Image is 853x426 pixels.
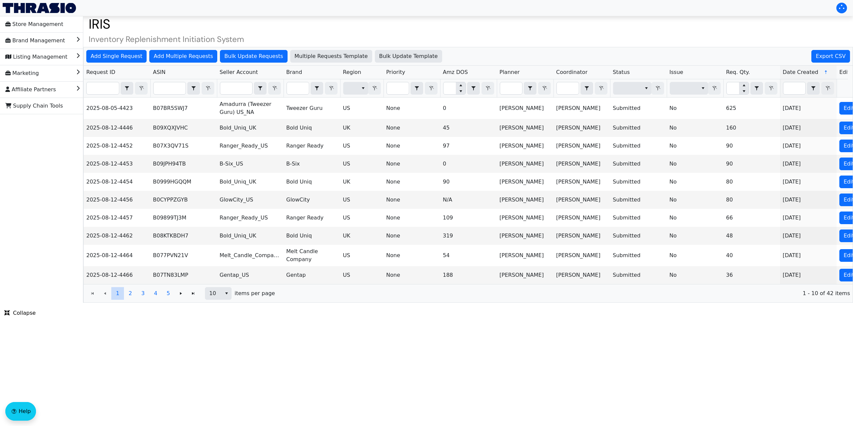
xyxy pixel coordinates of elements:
td: [PERSON_NAME] [497,245,553,266]
span: ASIN [153,68,166,76]
td: 2025-08-12-4452 [84,137,150,155]
td: No [667,98,723,119]
td: Ranger_Ready_US [217,209,284,227]
td: Gentap [284,266,340,284]
input: Filter [154,82,186,94]
td: UK [340,173,384,191]
td: [PERSON_NAME] [497,119,553,137]
button: select [698,82,708,94]
td: 90 [723,155,780,173]
td: 625 [723,98,780,119]
button: select [358,82,368,94]
span: Choose Operator [467,82,480,95]
span: Region [343,68,361,76]
td: 2025-08-12-4464 [84,245,150,266]
button: Add Single Request [86,50,147,63]
td: 0 [440,155,497,173]
input: Filter [387,82,409,94]
span: 10 [209,289,218,297]
span: Choose Operator [580,82,593,95]
td: Ranger_Ready_US [217,137,284,155]
input: Filter [500,82,522,94]
th: Filter [84,79,150,98]
td: US [340,191,384,209]
td: B07BR5SWJ7 [150,98,217,119]
td: Bold Uniq [284,119,340,137]
td: 80 [723,173,780,191]
span: 1 - 10 of 42 items [280,289,850,297]
input: Filter [727,82,739,94]
span: Edit [839,68,850,76]
button: select [467,82,479,94]
td: Submitted [610,137,667,155]
td: No [667,245,723,266]
td: Amadurra (Tweezer Guru) US_NA [217,98,284,119]
button: select [581,82,593,94]
td: US [340,209,384,227]
span: Choose Operator [254,82,267,95]
td: No [667,137,723,155]
td: [PERSON_NAME] [553,98,610,119]
input: Filter [220,82,252,94]
td: [DATE] [780,98,837,119]
td: Submitted [610,98,667,119]
td: 48 [723,227,780,245]
td: 36 [723,266,780,284]
button: select [411,82,423,94]
button: select [121,82,133,94]
h1: IRIS [83,16,853,32]
td: No [667,209,723,227]
td: [DATE] [780,137,837,155]
input: Filter [443,82,456,94]
td: [PERSON_NAME] [553,245,610,266]
td: B07X3QV71S [150,137,217,155]
td: Submitted [610,227,667,245]
span: 5 [167,289,170,297]
td: Submitted [610,209,667,227]
td: [DATE] [780,227,837,245]
span: Filter [343,82,368,95]
span: Choose Operator [807,82,820,95]
button: Bulk Update Requests [220,50,287,63]
input: Filter [87,82,119,94]
button: Go to the last page [187,287,200,300]
td: 2025-08-12-4456 [84,191,150,209]
span: Choose Operator [524,82,536,95]
span: Planner [499,68,520,76]
div: Export CSV [811,50,850,63]
td: No [667,266,723,284]
td: [DATE] [780,119,837,137]
td: None [384,209,440,227]
th: Filter [384,79,440,98]
td: [PERSON_NAME] [553,155,610,173]
td: [PERSON_NAME] [553,227,610,245]
td: None [384,245,440,266]
td: No [667,227,723,245]
td: B09XQXJVHC [150,119,217,137]
td: UK [340,119,384,137]
img: Thrasio Logo [3,3,76,13]
td: B-Six_US [217,155,284,173]
button: Help floatingactionbutton [5,402,36,421]
td: B-Six [284,155,340,173]
td: 0 [440,98,497,119]
button: select [807,82,819,94]
td: 2025-08-12-4453 [84,155,150,173]
td: UK [340,227,384,245]
td: Submitted [610,155,667,173]
td: US [340,266,384,284]
td: [DATE] [780,191,837,209]
td: 90 [723,137,780,155]
td: Bold_Uniq_UK [217,227,284,245]
td: 45 [440,119,497,137]
td: No [667,173,723,191]
span: Coordinator [556,68,587,76]
span: Priority [386,68,405,76]
td: [PERSON_NAME] [553,266,610,284]
span: 3 [141,289,145,297]
th: Filter [497,79,553,98]
td: 109 [440,209,497,227]
td: 2025-08-12-4454 [84,173,150,191]
th: Filter [150,79,217,98]
th: Filter [780,79,837,98]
